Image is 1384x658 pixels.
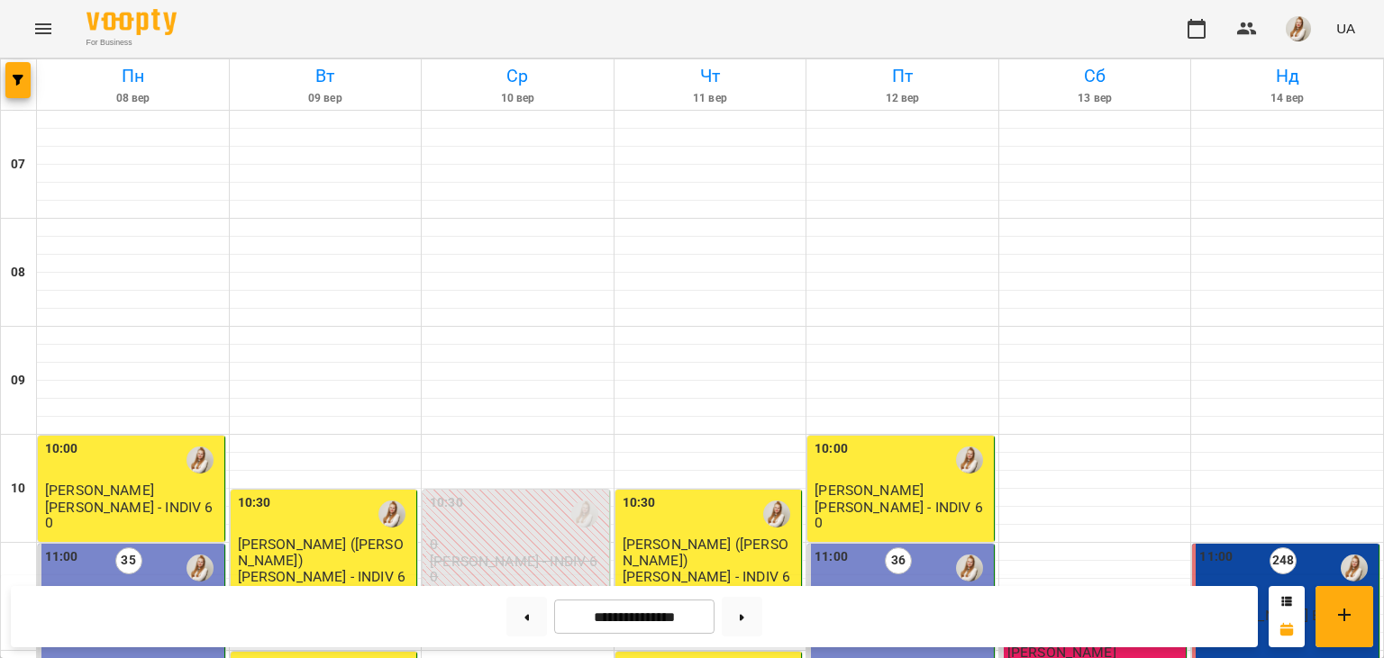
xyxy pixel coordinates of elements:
[1194,62,1380,90] h6: Нд
[232,90,419,107] h6: 09 вер
[11,371,25,391] h6: 09
[885,547,912,574] label: 36
[571,500,598,527] img: Адамович Вікторія
[86,37,177,49] span: For Business
[815,439,848,459] label: 10:00
[815,482,924,499] span: [PERSON_NAME]
[40,62,226,90] h6: Пн
[378,500,405,527] img: Адамович Вікторія
[623,493,656,513] label: 10:30
[238,569,414,600] p: [PERSON_NAME] - INDIV 60
[763,500,790,527] img: Адамович Вікторія
[1329,12,1362,45] button: UA
[115,547,142,574] label: 35
[956,554,983,581] img: Адамович Вікторія
[187,446,214,473] img: Адамович Вікторія
[430,493,463,513] label: 10:30
[1194,90,1380,107] h6: 14 вер
[11,263,25,283] h6: 08
[623,536,788,568] span: [PERSON_NAME] ([PERSON_NAME])
[1199,547,1233,567] label: 11:00
[40,90,226,107] h6: 08 вер
[623,569,798,600] p: [PERSON_NAME] - INDIV 60
[815,547,848,567] label: 11:00
[86,9,177,35] img: Voopty Logo
[11,155,25,175] h6: 07
[815,500,990,531] p: [PERSON_NAME] - INDIV 60
[238,493,271,513] label: 10:30
[1341,554,1368,581] img: Адамович Вікторія
[45,500,221,531] p: [PERSON_NAME] - INDIV 60
[187,554,214,581] img: Адамович Вікторія
[617,62,804,90] h6: Чт
[430,554,605,585] p: [PERSON_NAME] - INDIV 60
[45,482,154,499] span: [PERSON_NAME]
[1286,16,1311,41] img: db46d55e6fdf8c79d257263fe8ff9f52.jpeg
[11,479,25,499] h6: 10
[1336,19,1355,38] span: UA
[45,439,78,459] label: 10:00
[45,547,78,567] label: 11:00
[424,90,611,107] h6: 10 вер
[809,90,996,107] h6: 12 вер
[238,536,404,568] span: [PERSON_NAME] ([PERSON_NAME])
[22,7,65,50] button: Menu
[1002,90,1188,107] h6: 13 вер
[1002,62,1188,90] h6: Сб
[956,446,983,473] img: Адамович Вікторія
[232,62,419,90] h6: Вт
[424,62,611,90] h6: Ср
[1270,547,1297,574] label: 248
[617,90,804,107] h6: 11 вер
[430,536,605,552] p: 0
[809,62,996,90] h6: Пт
